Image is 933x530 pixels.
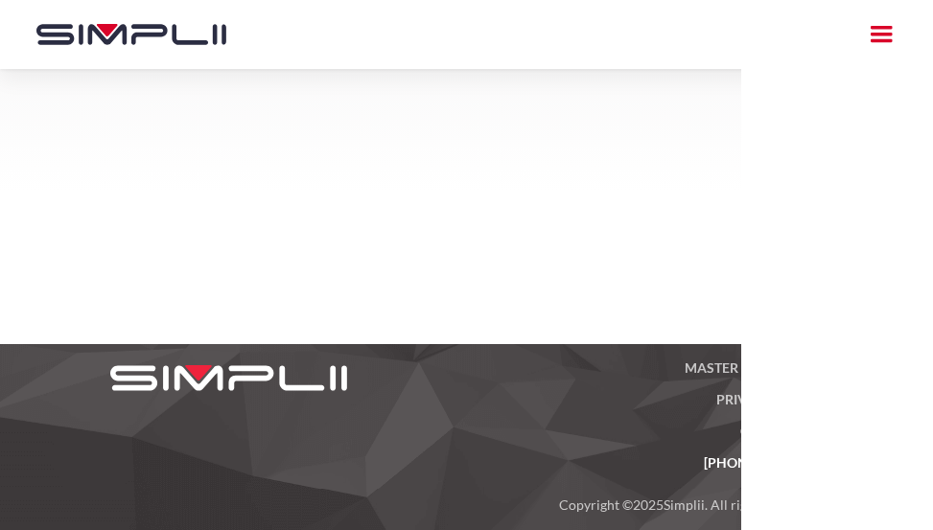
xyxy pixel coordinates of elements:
[476,482,822,517] p: Copyright © Simplii. All rights reserved.
[476,357,822,387] a: Master Agreement
[476,451,822,482] a: [PHONE_NUMBER]
[633,496,664,513] span: 2025
[476,420,822,450] a: Contact US
[36,24,226,45] img: Simplii
[476,388,822,419] a: Privacy Policy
